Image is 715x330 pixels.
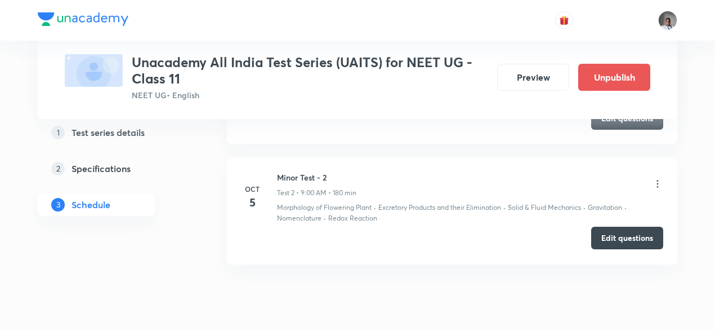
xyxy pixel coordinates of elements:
p: Excretory Products and their Elimination [378,203,501,213]
p: Morphology of Flowering Plant [277,203,372,213]
h5: Schedule [71,198,110,212]
h6: Minor Test - 2 [277,171,356,183]
a: Company Logo [38,12,128,29]
h4: 5 [241,194,263,211]
h3: Unacademy All India Test Series (UAITS) for NEET UG - Class 11 [132,54,488,87]
button: Unpublish [578,64,650,91]
div: · [624,203,627,213]
h5: Specifications [71,162,131,175]
h5: Test series details [71,126,145,139]
div: · [503,203,506,213]
div: · [324,213,326,223]
div: · [374,203,376,213]
div: · [583,203,586,213]
p: Gravitation [588,203,622,213]
img: Company Logo [38,12,128,26]
button: Preview [497,64,569,91]
button: avatar [555,11,573,29]
p: NEET UG • English [132,89,488,101]
p: 3 [51,198,65,212]
p: Nomenclature [277,213,321,223]
p: 2 [51,162,65,175]
p: Solid & Fluid Mechanics [508,203,581,213]
p: Redox Reaction [328,213,377,223]
p: 1 [51,126,65,139]
h6: Oct [241,184,263,194]
a: 2Specifications [38,157,191,180]
img: Vikram Mathur [658,11,677,30]
img: fallback-thumbnail.png [65,54,123,87]
button: Edit questions [591,227,663,249]
p: Test 2 • 9:00 AM • 180 min [277,188,356,198]
a: 1Test series details [38,121,191,144]
img: avatar [559,15,569,25]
